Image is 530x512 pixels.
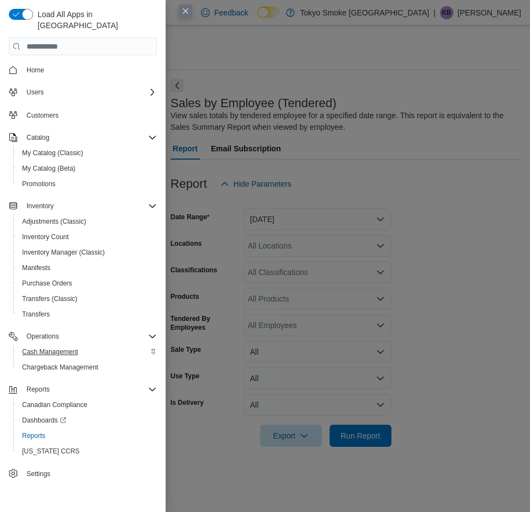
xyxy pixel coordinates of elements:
[4,466,161,482] button: Settings
[13,413,161,428] a: Dashboards
[13,344,161,360] button: Cash Management
[18,215,91,228] a: Adjustments (Classic)
[22,109,63,122] a: Customers
[18,361,103,374] a: Chargeback Management
[4,85,161,100] button: Users
[18,445,84,458] a: [US_STATE] CCRS
[13,260,161,276] button: Manifests
[18,414,71,427] a: Dashboards
[13,307,161,322] button: Transfers
[26,469,50,478] span: Settings
[22,108,157,122] span: Customers
[18,429,157,442] span: Reports
[179,4,192,18] button: Close this dialog
[26,332,59,341] span: Operations
[18,414,157,427] span: Dashboards
[18,277,157,290] span: Purchase Orders
[18,162,80,175] a: My Catalog (Beta)
[4,329,161,344] button: Operations
[22,149,83,157] span: My Catalog (Classic)
[13,444,161,459] button: [US_STATE] CCRS
[22,447,79,456] span: [US_STATE] CCRS
[22,383,157,396] span: Reports
[18,292,157,305] span: Transfers (Classic)
[22,416,66,425] span: Dashboards
[26,111,59,120] span: Customers
[33,9,157,31] span: Load All Apps in [GEOGRAPHIC_DATA]
[18,146,157,160] span: My Catalog (Classic)
[22,233,69,241] span: Inventory Count
[26,66,44,75] span: Home
[18,429,50,442] a: Reports
[18,292,82,305] a: Transfers (Classic)
[13,145,161,161] button: My Catalog (Classic)
[22,86,48,99] button: Users
[22,263,50,272] span: Manifests
[18,230,157,244] span: Inventory Count
[9,57,157,484] nav: Complex example
[13,229,161,245] button: Inventory Count
[13,176,161,192] button: Promotions
[22,431,45,440] span: Reports
[13,428,161,444] button: Reports
[18,177,60,191] a: Promotions
[26,385,50,394] span: Reports
[18,445,157,458] span: Washington CCRS
[4,62,161,78] button: Home
[22,199,157,213] span: Inventory
[4,382,161,397] button: Reports
[22,131,157,144] span: Catalog
[18,246,157,259] span: Inventory Manager (Classic)
[26,133,49,142] span: Catalog
[18,308,157,321] span: Transfers
[18,162,157,175] span: My Catalog (Beta)
[4,107,161,123] button: Customers
[22,164,76,173] span: My Catalog (Beta)
[18,146,88,160] a: My Catalog (Classic)
[22,400,87,409] span: Canadian Compliance
[13,397,161,413] button: Canadian Compliance
[18,261,157,275] span: Manifests
[18,345,157,358] span: Cash Management
[22,467,55,481] a: Settings
[22,294,77,303] span: Transfers (Classic)
[13,214,161,229] button: Adjustments (Classic)
[4,130,161,145] button: Catalog
[18,215,157,228] span: Adjustments (Classic)
[18,177,157,191] span: Promotions
[22,310,50,319] span: Transfers
[18,230,73,244] a: Inventory Count
[18,345,82,358] a: Cash Management
[18,277,77,290] a: Purchase Orders
[22,64,49,77] a: Home
[22,199,58,213] button: Inventory
[13,161,161,176] button: My Catalog (Beta)
[22,363,98,372] span: Chargeback Management
[18,246,109,259] a: Inventory Manager (Classic)
[22,347,78,356] span: Cash Management
[22,330,157,343] span: Operations
[26,88,44,97] span: Users
[13,291,161,307] button: Transfers (Classic)
[13,360,161,375] button: Chargeback Management
[22,279,72,288] span: Purchase Orders
[22,383,54,396] button: Reports
[4,198,161,214] button: Inventory
[22,248,105,257] span: Inventory Manager (Classic)
[22,180,56,188] span: Promotions
[22,63,157,77] span: Home
[22,330,63,343] button: Operations
[22,131,54,144] button: Catalog
[18,398,157,411] span: Canadian Compliance
[18,361,157,374] span: Chargeback Management
[18,261,55,275] a: Manifests
[26,202,54,210] span: Inventory
[22,86,157,99] span: Users
[22,467,157,481] span: Settings
[13,245,161,260] button: Inventory Manager (Classic)
[13,276,161,291] button: Purchase Orders
[18,308,54,321] a: Transfers
[22,217,86,226] span: Adjustments (Classic)
[18,398,92,411] a: Canadian Compliance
